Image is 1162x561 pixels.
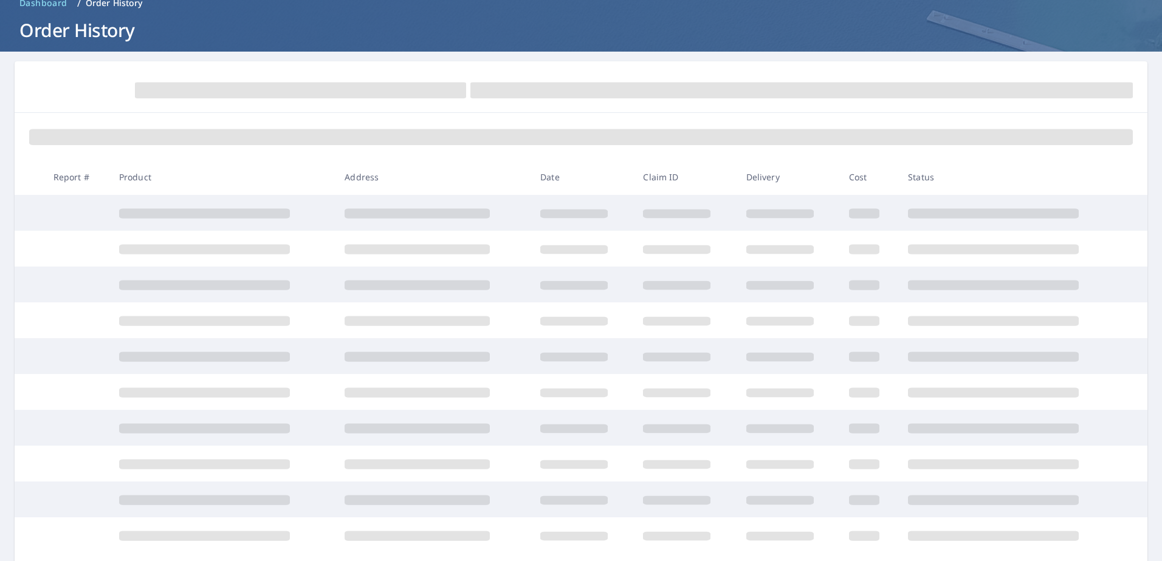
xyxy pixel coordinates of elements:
h1: Order History [15,18,1147,42]
th: Delivery [737,159,839,195]
th: Cost [839,159,898,195]
th: Date [531,159,633,195]
th: Report # [44,159,109,195]
th: Address [335,159,531,195]
th: Claim ID [633,159,736,195]
th: Product [109,159,335,195]
th: Status [898,159,1124,195]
